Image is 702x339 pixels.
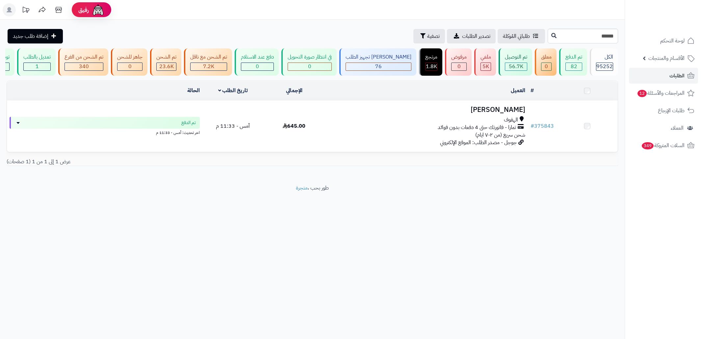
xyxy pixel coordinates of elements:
[481,63,491,70] div: 4977
[241,53,274,61] div: دفع عند الاستلام
[216,122,250,130] span: أمس - 11:33 م
[241,63,273,70] div: 0
[509,63,523,70] span: 56.7K
[149,48,183,76] a: تم الشحن 23.6K
[117,53,143,61] div: جاهز للشحن
[65,63,103,70] div: 340
[566,63,582,70] div: 82
[65,53,103,61] div: تم الشحن من الفرع
[473,48,497,76] a: ملغي 5K
[497,48,533,76] a: تم التوصيل 56.7K
[504,116,518,124] span: الهفوف
[157,63,176,70] div: 23627
[558,48,588,76] a: تم الدفع 82
[438,124,516,131] span: تمارا - فاتورتك حتى 4 دفعات بدون فوائد
[426,63,437,70] div: 1813
[346,63,411,70] div: 76
[541,63,551,70] div: 0
[17,3,34,18] a: تحديثات المنصة
[346,53,411,61] div: [PERSON_NAME] تجهيز الطلب
[296,184,308,192] a: متجرة
[457,63,461,70] span: 0
[545,63,548,70] span: 0
[327,106,525,114] h3: [PERSON_NAME]
[505,63,527,70] div: 56703
[596,63,613,70] span: 95252
[156,53,176,61] div: تم الشحن
[629,103,698,118] a: طلبات الإرجاع
[8,29,63,43] a: إضافة طلب جديد
[128,63,132,70] span: 0
[531,122,554,130] a: #375843
[511,87,525,94] a: العميل
[641,142,654,150] span: 349
[444,48,473,76] a: مرفوض 0
[280,48,338,76] a: في انتظار صورة التحويل 0
[233,48,280,76] a: دفع عند الاستلام 0
[571,63,577,70] span: 82
[256,63,259,70] span: 0
[2,158,312,166] div: عرض 1 إلى 1 من 1 (1 صفحات)
[91,3,105,16] img: ai-face.png
[183,48,233,76] a: تم الشحن مع ناقل 7.2K
[541,53,552,61] div: معلق
[426,63,437,70] span: 1.8K
[629,33,698,49] a: لوحة التحكم
[498,29,545,43] a: طلباتي المُوكلة
[669,71,685,80] span: الطلبات
[482,63,489,70] span: 5K
[36,63,39,70] span: 1
[413,29,445,43] button: تصفية
[13,32,48,40] span: إضافة طلب جديد
[23,53,51,61] div: تعديل بالطلب
[338,48,418,76] a: [PERSON_NAME] تجهيز الطلب 76
[117,63,142,70] div: 0
[447,29,496,43] a: تصدير الطلبات
[451,53,467,61] div: مرفوض
[531,122,534,130] span: #
[629,138,698,153] a: السلات المتروكة349
[288,53,332,61] div: في انتظار صورة التحويل
[629,120,698,136] a: العملاء
[159,63,174,70] span: 23.6K
[16,48,57,76] a: تعديل بالطلب 1
[475,131,525,139] span: شحن سريع (من ٢-٧ ايام)
[533,48,558,76] a: معلق 0
[637,90,647,97] span: 12
[503,32,530,40] span: طلباتي المُوكلة
[57,48,110,76] a: تم الشحن من الفرع 340
[505,53,527,61] div: تم التوصيل
[481,53,491,61] div: ملغي
[79,63,89,70] span: 340
[110,48,149,76] a: جاهز للشحن 0
[288,63,331,70] div: 0
[375,63,382,70] span: 76
[286,87,302,94] a: الإجمالي
[283,122,305,130] span: 645.00
[641,141,685,150] span: السلات المتروكة
[462,32,490,40] span: تصدير الطلبات
[10,129,200,136] div: اخر تحديث: أمس - 11:33 م
[531,87,534,94] a: #
[308,63,311,70] span: 0
[425,53,437,61] div: مرتجع
[190,53,227,61] div: تم الشحن مع ناقل
[218,87,248,94] a: تاريخ الطلب
[629,85,698,101] a: المراجعات والأسئلة12
[588,48,619,76] a: الكل95252
[637,89,685,98] span: المراجعات والأسئلة
[658,106,685,115] span: طلبات الإرجاع
[203,63,214,70] span: 7.2K
[660,36,685,45] span: لوحة التحكم
[596,53,613,61] div: الكل
[191,63,227,70] div: 7223
[418,48,444,76] a: مرتجع 1.8K
[427,32,440,40] span: تصفية
[671,123,684,133] span: العملاء
[181,119,196,126] span: تم الدفع
[629,68,698,84] a: الطلبات
[648,54,685,63] span: الأقسام والمنتجات
[187,87,200,94] a: الحالة
[78,6,89,14] span: رفيق
[440,139,517,146] span: جوجل - مصدر الطلب: الموقع الإلكتروني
